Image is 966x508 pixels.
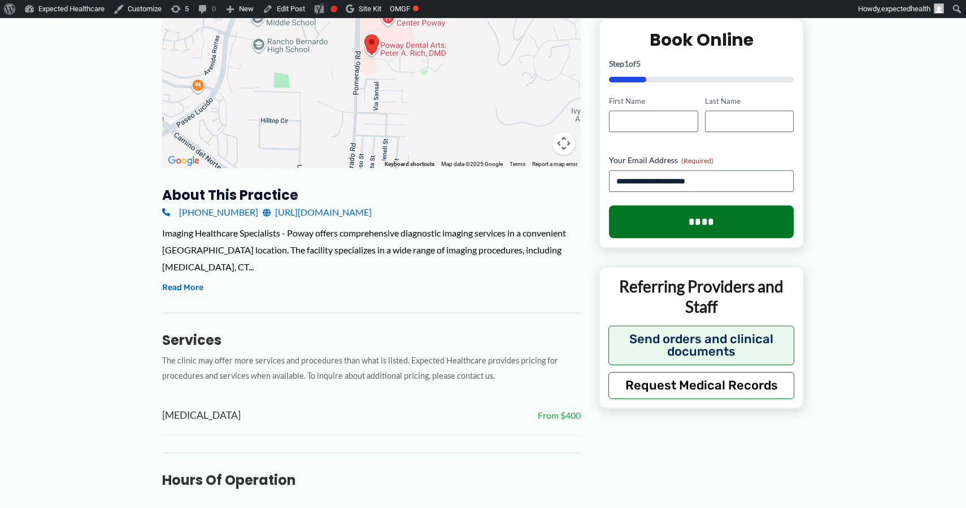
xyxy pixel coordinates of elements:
[165,154,202,168] img: Google
[510,161,525,167] a: Terms (opens in new tab)
[162,471,581,489] h3: Hours of Operation
[624,58,629,68] span: 1
[165,154,202,168] a: Open this area in Google Maps (opens a new window)
[532,161,577,167] a: Report a map error
[330,6,337,12] div: Focus keyphrase not set
[538,407,581,424] span: From $400
[162,225,581,275] div: Imaging Healthcare Specialists - Poway offers comprehensive diagnostic imaging services in a conv...
[162,186,581,204] h3: About this practice
[609,59,794,67] p: Step of
[608,325,794,365] button: Send orders and clinical documents
[359,5,381,13] span: Site Kit
[681,156,713,165] span: (Required)
[609,155,794,166] label: Your Email Address
[162,406,241,425] span: [MEDICAL_DATA]
[608,371,794,398] button: Request Medical Records
[385,160,434,168] button: Keyboard shortcuts
[441,161,503,167] span: Map data ©2025 Google
[609,28,794,50] h2: Book Online
[162,204,258,221] a: [PHONE_NUMBER]
[609,95,698,106] label: First Name
[552,132,575,155] button: Map camera controls
[608,276,794,317] p: Referring Providers and Staff
[162,353,581,384] p: The clinic may offer more services and procedures than what is listed. Expected Healthcare provid...
[636,58,641,68] span: 5
[162,331,581,349] h3: Services
[881,5,930,13] span: expectedhealth
[162,281,203,295] button: Read More
[705,95,794,106] label: Last Name
[263,204,372,221] a: [URL][DOMAIN_NAME]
